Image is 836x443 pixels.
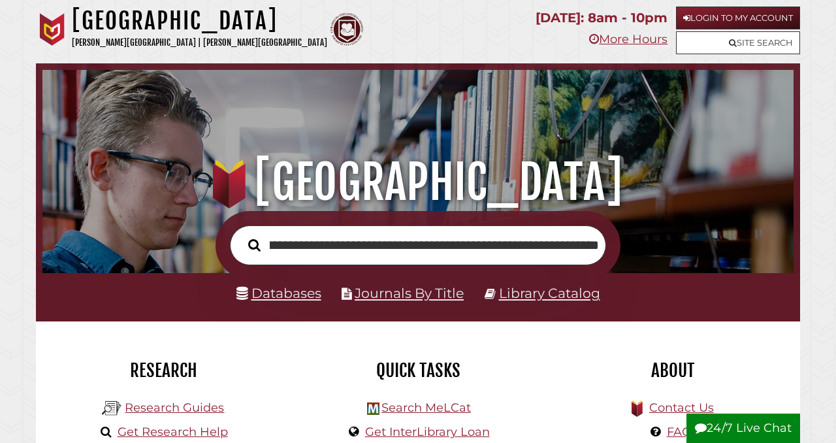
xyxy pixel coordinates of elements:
[72,35,327,50] p: [PERSON_NAME][GEOGRAPHIC_DATA] | [PERSON_NAME][GEOGRAPHIC_DATA]
[46,359,281,382] h2: Research
[555,359,790,382] h2: About
[499,285,600,301] a: Library Catalog
[676,31,800,54] a: Site Search
[248,238,261,252] i: Search
[330,13,363,46] img: Calvin Theological Seminary
[55,154,781,211] h1: [GEOGRAPHIC_DATA]
[676,7,800,29] a: Login to My Account
[118,425,228,439] a: Get Research Help
[365,425,490,439] a: Get InterLibrary Loan
[300,359,536,382] h2: Quick Tasks
[36,13,69,46] img: Calvin University
[242,235,267,254] button: Search
[649,401,714,415] a: Contact Us
[355,285,464,301] a: Journals By Title
[381,401,471,415] a: Search MeLCat
[367,402,379,415] img: Hekman Library Logo
[667,425,698,439] a: FAQs
[125,401,224,415] a: Research Guides
[536,7,667,29] p: [DATE]: 8am - 10pm
[102,399,121,418] img: Hekman Library Logo
[236,285,321,301] a: Databases
[589,32,667,46] a: More Hours
[72,7,327,35] h1: [GEOGRAPHIC_DATA]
